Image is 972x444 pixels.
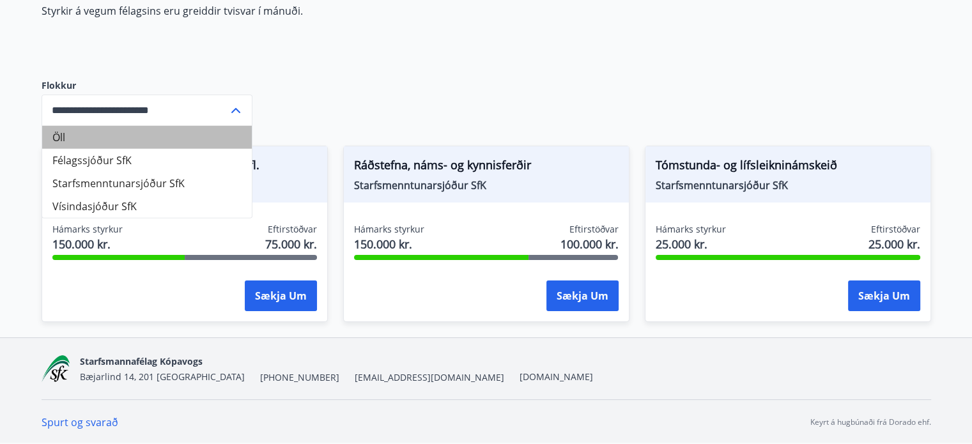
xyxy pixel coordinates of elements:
span: Tómstunda- og lífsleikninámskeið [656,157,920,178]
button: Sækja um [848,280,920,311]
span: 75.000 kr. [265,236,317,252]
span: Starfsmenntunarsjóður SfK [354,178,619,192]
span: Eftirstöðvar [871,223,920,236]
span: Eftirstöðvar [268,223,317,236]
li: Öll [42,126,252,149]
span: Hámarks styrkur [52,223,123,236]
button: Sækja um [546,280,619,311]
button: Sækja um [245,280,317,311]
span: 150.000 kr. [52,236,123,252]
li: Vísindasjóður SfK [42,195,252,218]
span: Starfsmenntunarsjóður SfK [656,178,920,192]
span: Hámarks styrkur [656,223,726,236]
a: [DOMAIN_NAME] [520,371,593,383]
p: Styrkir á vegum félagsins eru greiddir tvisvar í mánuði. [42,4,645,18]
span: 100.000 kr. [560,236,619,252]
span: 25.000 kr. [656,236,726,252]
span: [EMAIL_ADDRESS][DOMAIN_NAME] [355,371,504,384]
label: Flokkur [42,79,252,92]
span: Bæjarlind 14, 201 [GEOGRAPHIC_DATA] [80,371,245,383]
span: Ráðstefna, náms- og kynnisferðir [354,157,619,178]
a: Spurt og svarað [42,415,118,429]
span: 150.000 kr. [354,236,424,252]
li: Félagssjóður SfK [42,149,252,172]
span: Eftirstöðvar [569,223,619,236]
img: x5MjQkxwhnYn6YREZUTEa9Q4KsBUeQdWGts9Dj4O.png [42,355,70,383]
p: Keyrt á hugbúnaði frá Dorado ehf. [810,417,931,428]
span: [PHONE_NUMBER] [260,371,339,384]
span: 25.000 kr. [868,236,920,252]
span: Starfsmannafélag Kópavogs [80,355,203,367]
li: Starfsmenntunarsjóður SfK [42,172,252,195]
span: Hámarks styrkur [354,223,424,236]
